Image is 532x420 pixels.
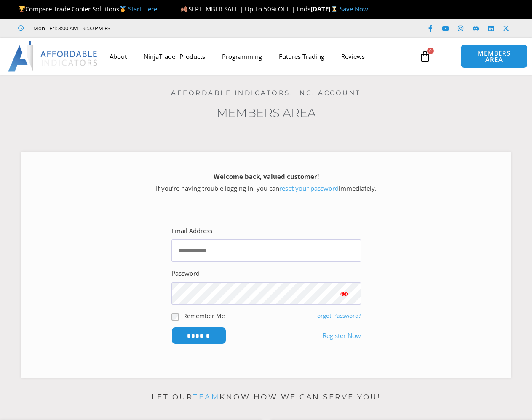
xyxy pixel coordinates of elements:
[214,172,319,181] strong: Welcome back, valued customer!
[314,312,361,319] a: Forgot Password?
[183,311,225,320] label: Remember Me
[279,184,339,192] a: reset your password
[101,47,415,66] nav: Menu
[125,24,251,32] iframe: Customer reviews powered by Trustpilot
[31,23,113,33] span: Mon - Fri: 8:00 AM – 6:00 PM EST
[101,47,135,66] a: About
[171,268,200,279] label: Password
[469,50,519,63] span: MEMBERS AREA
[135,47,214,66] a: NinjaTrader Products
[8,41,99,72] img: LogoAI | Affordable Indicators – NinjaTrader
[323,330,361,342] a: Register Now
[270,47,333,66] a: Futures Trading
[18,5,157,13] span: Compare Trade Copier Solutions
[427,48,434,54] span: 0
[120,6,126,12] img: 🥇
[331,6,337,12] img: ⌛
[171,89,361,97] a: Affordable Indicators, Inc. Account
[340,5,368,13] a: Save Now
[217,106,316,120] a: Members Area
[193,393,219,401] a: team
[333,47,373,66] a: Reviews
[327,282,361,305] button: Show password
[36,171,496,194] p: If you’re having trouble logging in, you can immediately.
[406,44,444,69] a: 0
[214,47,270,66] a: Programming
[128,5,157,13] a: Start Here
[310,5,340,13] strong: [DATE]
[460,45,527,68] a: MEMBERS AREA
[19,6,25,12] img: 🏆
[181,5,310,13] span: SEPTEMBER SALE | Up To 50% OFF | Ends
[181,6,187,12] img: 🍂
[171,225,212,237] label: Email Address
